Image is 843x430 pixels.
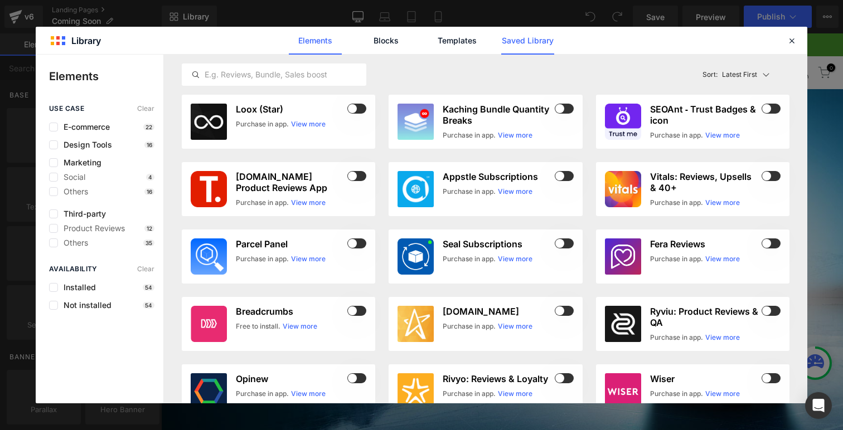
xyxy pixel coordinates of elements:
div: Purchase in app. [236,198,289,208]
div: Purchase in app. [236,254,289,264]
strong: Coming soon: [54,123,143,139]
span: Effortless Drying. [54,145,226,171]
button: Latest FirstSort:Latest First [698,63,790,86]
h3: Breadcrumbs [236,306,345,317]
div: Purchase in app. [443,389,496,399]
div: Purchase in app. [236,119,289,129]
a: View more [498,187,532,197]
a: Blocks [360,27,413,55]
h3: Seal Subscriptions [443,238,552,250]
img: loox.jpg [191,104,227,140]
span: Availability [49,265,98,273]
a: Templates [430,27,483,55]
span: use case [49,105,84,113]
img: opinew.jpg [191,373,227,409]
div: Open Intercom Messenger [805,392,832,419]
div: Purchase in app. [443,130,496,140]
img: stamped.jpg [398,306,434,342]
img: 1fd9b51b-6ce7-437c-9b89-91bf9a4813c7.webp [398,104,434,140]
p: 16 [144,141,154,148]
p: 54 [143,284,154,291]
a: View more [705,130,740,140]
a: View more [705,333,740,343]
a: View more [498,321,532,331]
p: 16 [144,188,154,195]
a: View more [705,254,740,264]
a: View more [705,198,740,208]
span: Clear [137,265,154,273]
span: Third-party [58,209,106,218]
div: Purchase in app. [650,198,703,208]
a: View more [498,254,532,264]
img: 4b6b591765c9b36332c4e599aea727c6_512x512.png [605,238,641,275]
span: Design Tools [58,140,112,149]
a: View more [498,130,532,140]
h3: Ryviu: Product Reviews & QA [650,306,759,328]
span: Sort: [702,71,718,79]
h3: Opinew [236,373,345,384]
strong: Exceptional Living. [54,172,251,198]
p: Elements [49,68,163,85]
h3: Parcel Panel [236,238,345,250]
a: Elements [289,27,342,55]
h3: Kaching Bundle Quantity Breaks [443,104,552,126]
p: 54 [143,302,154,309]
img: d4928b3c-658b-4ab3-9432-068658c631f3.png [191,238,227,275]
div: Purchase in app. [443,321,496,331]
img: 1eba8361-494e-4e64-aaaa-f99efda0f44d.png [191,171,227,207]
p: 12 [144,225,154,232]
h3: Vitals: Reviews, Upsells & 40+ [650,171,759,193]
a: View more [291,198,326,208]
h3: Wiser [650,373,759,384]
p: Latest First [722,70,757,80]
div: Purchase in app. [650,333,703,343]
span: Not installed [58,301,112,310]
img: 26b75d61-258b-461b-8cc3-4bcb67141ce0.png [605,171,641,207]
h3: Rivyo: Reviews & Loyalty [443,373,552,384]
span: Social [58,173,85,182]
span: Marketing [58,158,101,167]
a: View more [291,119,326,129]
h3: Loox (Star) [236,104,345,115]
span: Others [58,187,88,196]
h3: SEOAnt ‑ Trust Badges & icon [650,104,759,126]
div: Purchase in app. [236,389,289,399]
p: 4 [146,174,154,180]
div: Purchase in app. [650,130,703,140]
span: Installed [58,283,96,292]
div: Free to install. [236,321,280,331]
img: 6187dec1-c00a-4777-90eb-316382325808.webp [398,171,434,207]
a: View more [283,321,317,331]
h1: Sign up now to get first access to intelligent dehumidification designed for cold environments [54,209,304,262]
a: View more [705,389,740,399]
img: 911edb42-71e6-4210-8dae-cbf10c40066b.png [398,373,434,409]
img: 9f98ff4f-a019-4e81-84a1-123c6986fecc.png [605,104,641,140]
h3: Fera Reviews [650,238,759,250]
a: View more [291,254,326,264]
span: Product Reviews [58,224,125,233]
img: 42507938-1a07-4996-be12-859afe1b335a.png [398,238,434,275]
div: Purchase in app. [443,254,496,264]
p: 22 [143,124,154,130]
div: Purchase in app. [443,187,496,197]
span: Others [58,238,88,247]
img: wiser.jpg [605,373,641,409]
h3: Appstle Subscriptions [443,171,552,182]
h3: [DOMAIN_NAME] Product Reviews App [236,171,345,193]
input: E.g. Reviews, Bundle, Sales boost... [182,68,366,81]
h3: [DOMAIN_NAME] [443,306,552,317]
span: Clear [137,105,154,113]
div: Purchase in app. [650,254,703,264]
a: Saved Library [501,27,554,55]
div: Purchase in app. [650,389,703,399]
p: 35 [143,240,154,246]
a: View more [291,389,326,399]
a: View more [498,389,532,399]
span: E-commerce [58,123,110,131]
img: ea3afb01-6354-4d19-82d2-7eef5307fd4e.png [191,306,227,342]
img: CJed0K2x44sDEAE=.png [605,306,641,342]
